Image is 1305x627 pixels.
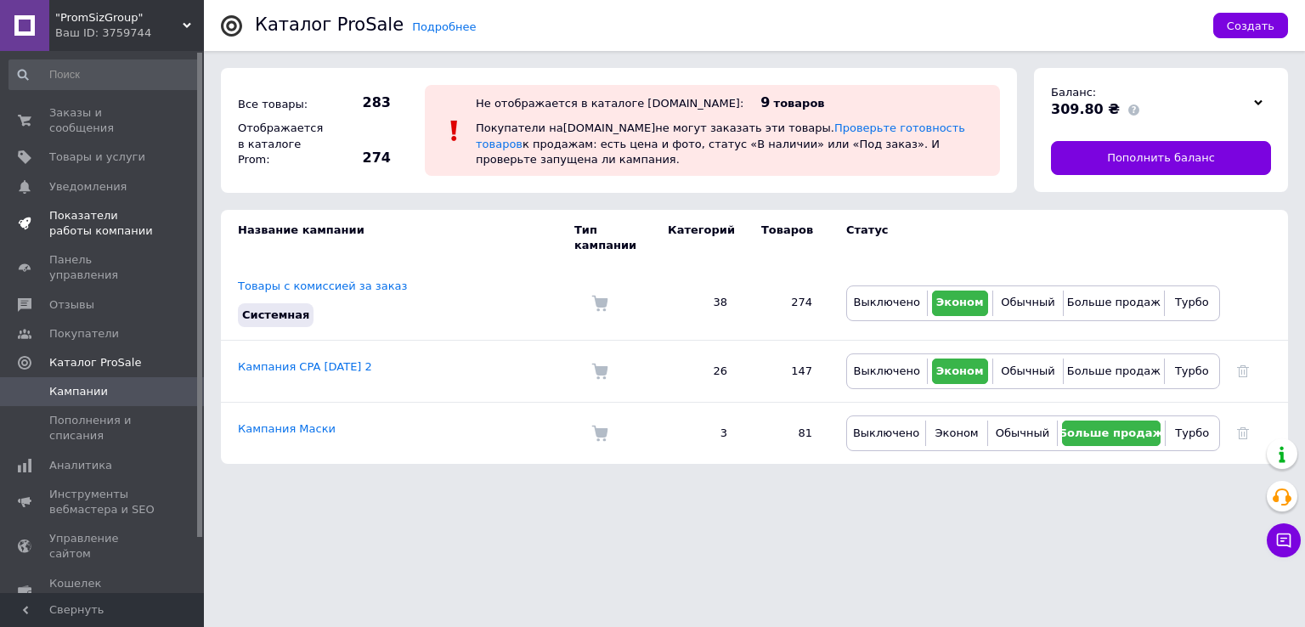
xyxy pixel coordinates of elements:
[1067,296,1161,308] span: Больше продаж
[49,487,157,517] span: Инструменты вебмастера и SEO
[997,291,1059,316] button: Обычный
[49,297,94,313] span: Отзывы
[591,295,608,312] img: Комиссия за заказ
[1059,426,1163,439] span: Больше продаж
[49,531,157,562] span: Управление сайтом
[221,210,574,266] td: Название кампании
[476,121,965,150] a: Проверьте готовность товаров
[476,97,743,110] div: Не отображается в каталоге [DOMAIN_NAME]:
[1175,364,1209,377] span: Турбо
[49,458,112,473] span: Аналитика
[744,340,829,402] td: 147
[1169,291,1215,316] button: Турбо
[651,266,744,340] td: 38
[1213,13,1288,38] button: Создать
[854,296,920,308] span: Выключено
[1175,426,1209,439] span: Турбо
[651,402,744,464] td: 3
[242,308,309,321] span: Системная
[49,576,157,607] span: Кошелек компании
[992,421,1053,446] button: Обычный
[744,210,829,266] td: Товаров
[49,179,127,195] span: Уведомления
[574,210,651,266] td: Тип кампании
[1267,523,1301,557] button: Чат с покупателем
[932,291,988,316] button: Эконом
[49,326,119,342] span: Покупатели
[1107,150,1215,166] span: Пополнить баланс
[234,116,327,172] div: Отображается в каталоге Prom:
[1068,359,1160,384] button: Больше продаж
[744,402,829,464] td: 81
[851,291,923,316] button: Выключено
[1051,86,1096,99] span: Баланс:
[997,359,1059,384] button: Обычный
[774,97,825,110] span: товаров
[476,121,965,165] span: Покупатели на [DOMAIN_NAME] не могут заказать эти товары. к продажам: есть цена и фото, статус «В...
[1001,364,1054,377] span: Обычный
[936,364,984,377] span: Эконом
[851,359,923,384] button: Выключено
[49,355,141,370] span: Каталог ProSale
[234,93,327,116] div: Все товары:
[1170,421,1215,446] button: Турбо
[1175,296,1209,308] span: Турбо
[1227,20,1274,32] span: Создать
[49,413,157,443] span: Пополнения и списания
[49,384,108,399] span: Кампании
[55,25,204,41] div: Ваш ID: 3759744
[255,16,404,34] div: Каталог ProSale
[936,296,984,308] span: Эконом
[55,10,183,25] span: "PromSizGroup"
[760,94,770,110] span: 9
[651,210,744,266] td: Категорий
[1068,291,1160,316] button: Больше продаж
[853,426,919,439] span: Выключено
[854,364,920,377] span: Выключено
[591,425,608,442] img: Комиссия за заказ
[331,93,391,112] span: 283
[412,20,476,33] a: Подробнее
[442,118,467,144] img: :exclamation:
[744,266,829,340] td: 274
[591,363,608,380] img: Комиссия за заказ
[8,59,201,90] input: Поиск
[1237,426,1249,439] a: Удалить
[932,359,988,384] button: Эконом
[935,426,979,439] span: Эконом
[1051,101,1120,117] span: 309.80 ₴
[49,150,145,165] span: Товары и услуги
[1169,359,1215,384] button: Турбо
[996,426,1049,439] span: Обычный
[930,421,983,446] button: Эконом
[49,252,157,283] span: Панель управления
[49,105,157,136] span: Заказы и сообщения
[851,421,921,446] button: Выключено
[1051,141,1271,175] a: Пополнить баланс
[49,208,157,239] span: Показатели работы компании
[238,360,372,373] a: Кампания CPA [DATE] 2
[1237,364,1249,377] a: Удалить
[1062,421,1160,446] button: Больше продаж
[238,280,407,292] a: Товары с комиссией за заказ
[331,149,391,167] span: 274
[1001,296,1054,308] span: Обычный
[238,422,336,435] a: Кампания Маски
[1067,364,1161,377] span: Больше продаж
[829,210,1220,266] td: Статус
[651,340,744,402] td: 26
